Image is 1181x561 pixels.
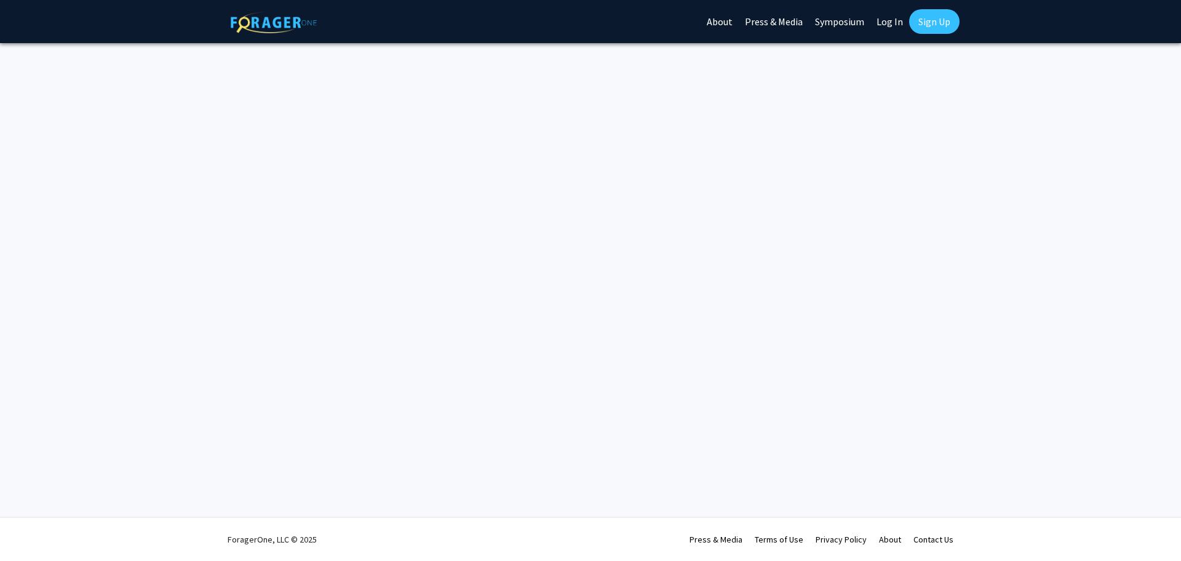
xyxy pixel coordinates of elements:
a: Sign Up [909,9,960,34]
a: Press & Media [690,534,742,545]
a: About [879,534,901,545]
img: ForagerOne Logo [231,12,317,33]
a: Privacy Policy [816,534,867,545]
div: ForagerOne, LLC © 2025 [228,518,317,561]
a: Contact Us [913,534,953,545]
a: Terms of Use [755,534,803,545]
